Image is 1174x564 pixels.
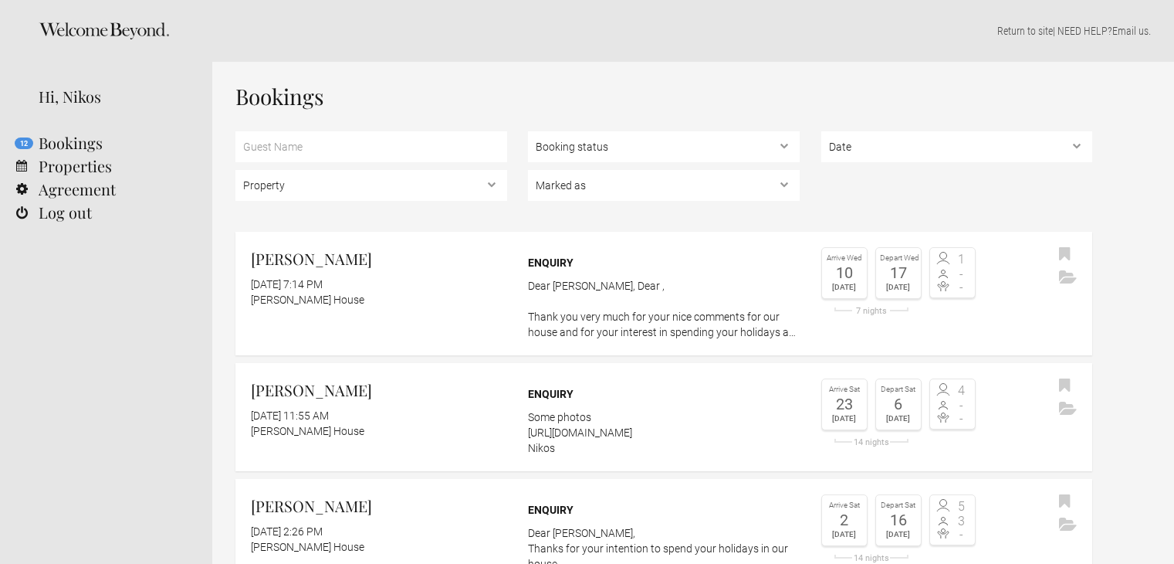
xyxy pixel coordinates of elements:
[15,138,33,149] flynt-notification-badge: 12
[880,499,917,512] div: Depart Sat
[826,412,863,426] div: [DATE]
[1055,491,1074,514] button: Bookmark
[826,383,863,396] div: Arrive Sat
[952,281,971,294] span: -
[952,399,971,412] span: -
[251,423,507,439] div: [PERSON_NAME] House
[826,265,863,280] div: 10
[880,396,917,412] div: 6
[1055,514,1081,537] button: Archive
[235,131,507,162] input: Guest Name
[528,386,800,402] div: Enquiry
[826,528,863,542] div: [DATE]
[528,278,800,340] p: Dear [PERSON_NAME], Dear , Thank you very much for your nice comments for our house and for your ...
[826,252,863,265] div: Arrive Wed
[826,499,863,512] div: Arrive Sat
[952,515,971,528] span: 3
[528,170,800,201] select: , , ,
[251,494,507,518] h2: [PERSON_NAME]
[821,438,922,447] div: 14 nights
[528,409,800,456] p: Some photos [URL][DOMAIN_NAME] Nikos
[826,512,863,528] div: 2
[1055,398,1081,421] button: Archive
[528,255,800,270] div: Enquiry
[1055,243,1074,267] button: Bookmark
[952,253,971,266] span: 1
[880,512,917,528] div: 16
[235,363,1092,471] a: [PERSON_NAME] [DATE] 11:55 AM [PERSON_NAME] House Enquiry Some photos[URL][DOMAIN_NAME]Nikos Arri...
[880,252,917,265] div: Depart Wed
[952,501,971,513] span: 5
[997,25,1053,37] a: Return to site
[952,268,971,280] span: -
[235,85,1092,108] h1: Bookings
[251,278,323,290] flynt-date-display: [DATE] 7:14 PM
[952,413,971,425] span: -
[880,280,917,294] div: [DATE]
[235,23,1151,39] p: | NEED HELP? .
[821,554,922,562] div: 14 nights
[39,85,189,108] div: Hi, Nikos
[952,528,971,541] span: -
[1055,267,1081,290] button: Archive
[251,539,507,555] div: [PERSON_NAME] House
[251,247,507,270] h2: [PERSON_NAME]
[251,379,507,402] h2: [PERSON_NAME]
[251,409,329,422] flynt-date-display: [DATE] 11:55 AM
[880,412,917,426] div: [DATE]
[952,385,971,397] span: 4
[528,502,800,518] div: Enquiry
[821,131,1093,162] select: ,
[880,265,917,280] div: 17
[1055,375,1074,398] button: Bookmark
[528,131,800,162] select: , ,
[826,280,863,294] div: [DATE]
[235,232,1092,355] a: [PERSON_NAME] [DATE] 7:14 PM [PERSON_NAME] House Enquiry Dear [PERSON_NAME], Dear , Thank you ver...
[880,383,917,396] div: Depart Sat
[251,292,507,307] div: [PERSON_NAME] House
[1112,25,1149,37] a: Email us
[826,396,863,412] div: 23
[821,307,922,315] div: 7 nights
[880,528,917,542] div: [DATE]
[251,525,323,538] flynt-date-display: [DATE] 2:26 PM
